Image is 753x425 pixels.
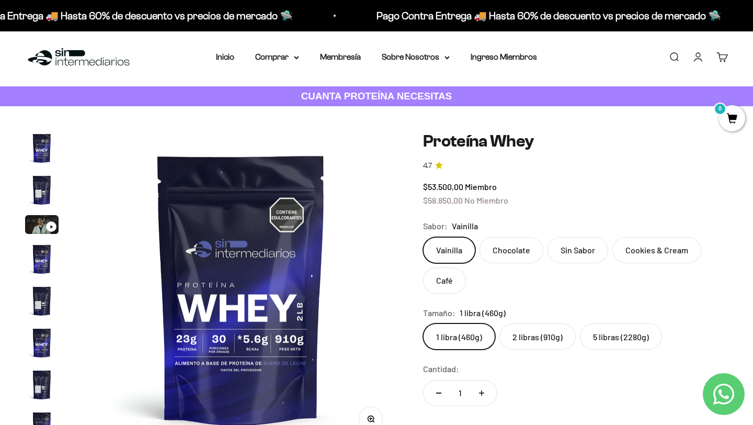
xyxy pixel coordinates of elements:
[25,131,59,165] img: Proteína Whey
[25,368,59,401] img: Proteína Whey
[471,52,537,61] a: Ingreso Miembros
[423,219,448,233] legend: Sabor:
[423,182,463,192] span: $53.500,00
[25,326,59,360] img: Proteína Whey
[423,306,455,320] legend: Tamaño:
[465,182,497,192] span: Miembro
[714,103,726,115] mark: 0
[25,215,59,237] button: Ir al artículo 3
[382,50,450,64] summary: Sobre Nosotros
[25,368,59,405] button: Ir al artículo 7
[464,195,508,205] span: No Miembro
[301,91,452,102] strong: CUANTA PROTEÍNA NECESITAS
[423,160,432,172] span: 4.7
[25,173,59,207] img: Proteína Whey
[25,284,59,318] img: Proteína Whey
[25,242,59,279] button: Ir al artículo 4
[320,52,361,61] a: Membresía
[423,362,459,376] label: Cantidad:
[25,131,59,168] button: Ir al artículo 1
[423,195,463,205] span: $58.850,00
[25,326,59,363] button: Ir al artículo 6
[452,219,478,233] span: Vainilla
[25,242,59,276] img: Proteína Whey
[374,7,718,24] p: Pago Contra Entrega 🚚 Hasta 60% de descuento vs precios de mercado 🛸
[423,160,728,172] a: 4.74.7 de 5.0 estrellas
[25,284,59,321] button: Ir al artículo 5
[216,52,234,61] a: Inicio
[423,131,728,151] h1: Proteína Whey
[466,381,497,406] button: Aumentar cantidad
[460,306,506,320] span: 1 libra (460g)
[25,173,59,210] button: Ir al artículo 2
[424,381,454,406] button: Reducir cantidad
[255,50,299,64] summary: Comprar
[719,114,745,125] a: 0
